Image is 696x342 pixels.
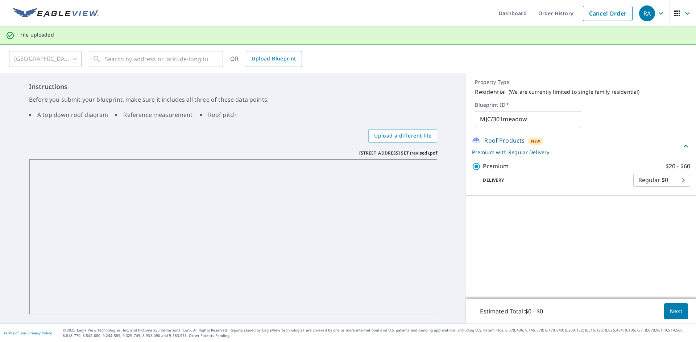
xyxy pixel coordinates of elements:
p: Estimated Total: $0 - $0 [474,303,548,319]
li: A top down roof diagram [29,110,108,119]
li: Reference measurement [115,110,192,119]
p: File uploaded [20,31,54,38]
p: Premium [483,162,509,171]
p: [STREET_ADDRESS] SET (revised).pdf [359,150,438,156]
p: Before you submit your blueprint, make sure it includes all three of these data points: [29,95,437,104]
li: Roof pitch [200,110,237,119]
p: Residential [475,88,506,96]
a: Terms of Use [4,330,26,335]
iframe: 301 meadow place dr PERMIT SET (revised).pdf [29,159,437,315]
img: EV Logo [13,8,99,19]
label: Blueprint ID [475,102,687,108]
div: Regular $0 [633,170,690,190]
a: Cancel Order [583,6,633,21]
div: RA [639,5,655,21]
a: Privacy Policy [28,330,52,335]
div: Roof ProductsNewPremium with Regular Delivery [472,136,690,156]
p: © 2025 Eagle View Technologies, Inc. and Pictometry International Corp. All Rights Reserved. Repo... [63,328,692,338]
span: Upload Blueprint [252,54,296,63]
p: $20 - $60 [666,162,690,171]
p: Premium with Regular Delivery [472,148,681,156]
p: Delivery [472,177,633,183]
span: Upload a different file [374,131,431,140]
a: Upload Blueprint [246,51,302,67]
span: Next [670,307,682,316]
input: Search by address or latitude-longitude [105,49,208,69]
div: OR [230,51,302,67]
span: New [531,138,540,144]
button: Next [664,303,688,320]
label: Upload a different file [368,129,437,143]
p: Property Type [475,79,687,85]
p: Roof Products [484,136,525,145]
p: | [4,331,52,335]
div: [GEOGRAPHIC_DATA] [9,49,82,69]
p: ( We are currently limited to single family residential ) [509,89,639,95]
h6: Instructions [29,82,437,92]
